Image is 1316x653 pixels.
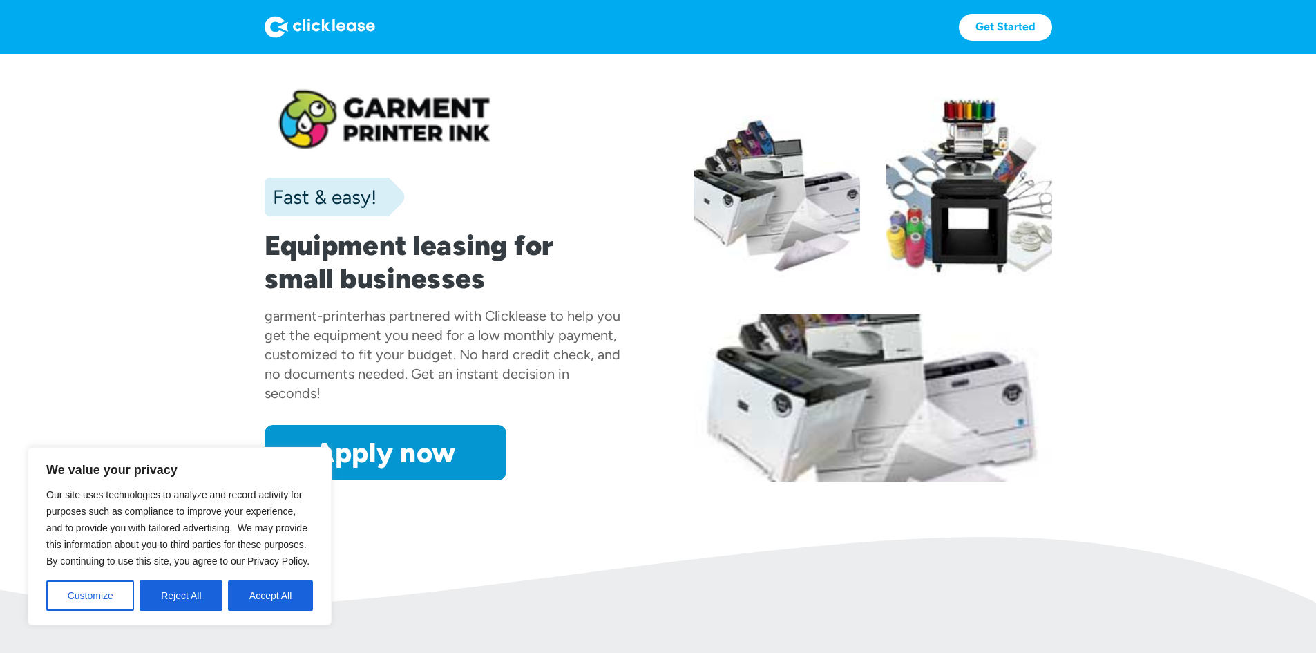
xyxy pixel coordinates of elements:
div: has partnered with Clicklease to help you get the equipment you need for a low monthly payment, c... [265,307,620,401]
button: Customize [46,580,134,611]
button: Reject All [140,580,222,611]
button: Accept All [228,580,313,611]
a: Get Started [959,14,1052,41]
div: Fast & easy! [265,183,376,211]
div: garment-printer [265,307,365,324]
img: Logo [265,16,375,38]
span: Our site uses technologies to analyze and record activity for purposes such as compliance to impr... [46,489,309,567]
h1: Equipment leasing for small businesses [265,229,622,295]
a: Apply now [265,425,506,480]
div: We value your privacy [28,447,332,625]
p: We value your privacy [46,462,313,478]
